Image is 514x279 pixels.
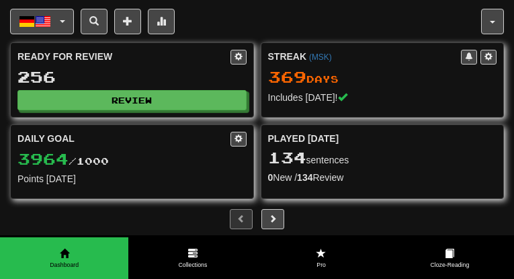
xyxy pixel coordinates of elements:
[268,132,339,145] span: Played [DATE]
[309,52,332,62] a: (MSK)
[17,155,109,167] span: / 1000
[81,9,108,34] button: Search sentences
[268,149,497,167] div: sentences
[17,172,247,186] div: Points [DATE]
[268,69,497,86] div: Day s
[128,261,257,270] span: Collections
[268,50,462,63] div: Streak
[268,171,497,184] div: New / Review
[17,132,230,147] div: Daily Goal
[386,261,514,270] span: Cloze-Reading
[17,69,247,85] div: 256
[268,67,306,86] span: 369
[257,261,386,270] span: Pro
[17,50,230,63] div: Ready for Review
[17,90,247,110] button: Review
[17,149,69,168] span: 3964
[268,148,306,167] span: 134
[268,91,497,104] div: Includes [DATE]!
[268,172,273,183] strong: 0
[297,172,312,183] strong: 134
[148,9,175,34] button: More stats
[114,9,141,34] button: Add sentence to collection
